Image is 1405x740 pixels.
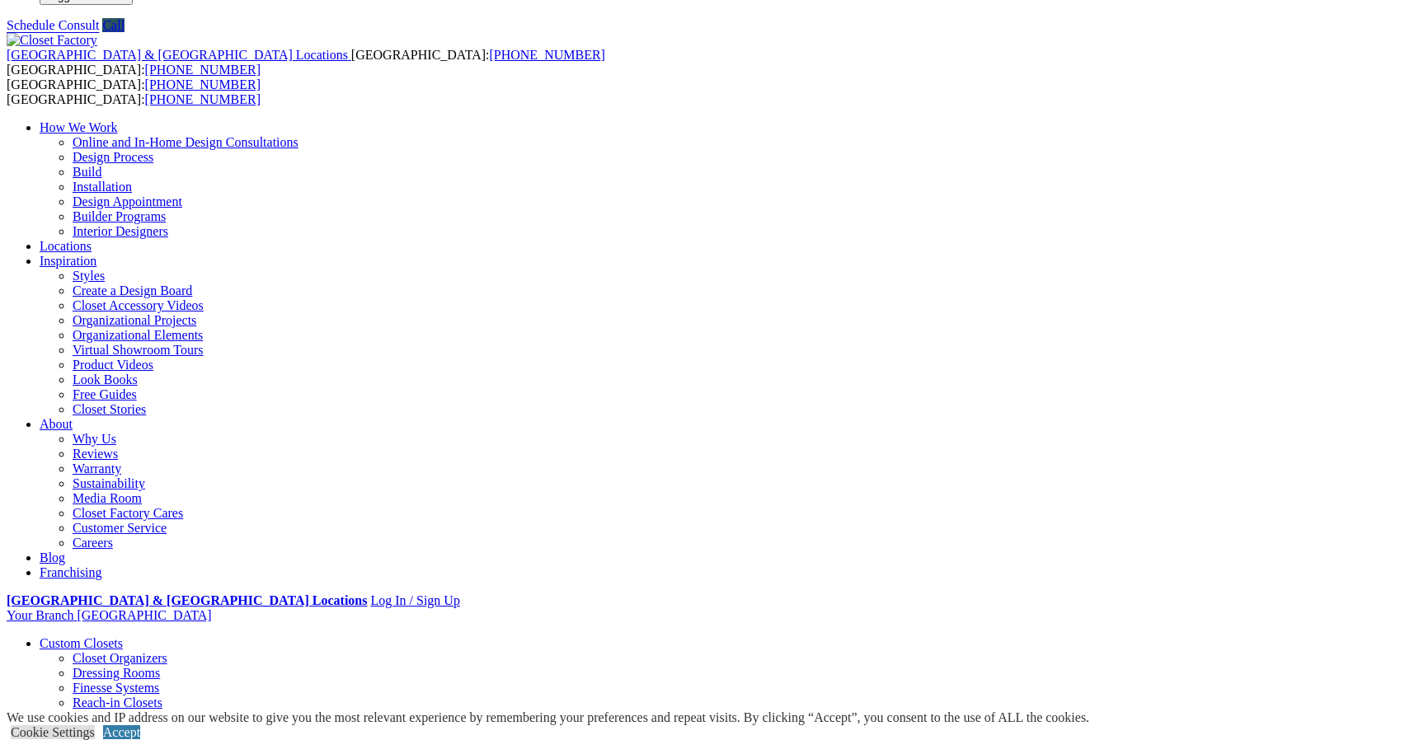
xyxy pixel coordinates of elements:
a: [PHONE_NUMBER] [145,63,261,77]
a: Franchising [40,565,102,579]
a: Locations [40,239,92,253]
a: Why Us [73,432,116,446]
a: [PHONE_NUMBER] [145,77,261,91]
a: How We Work [40,120,118,134]
a: Interior Designers [73,224,168,238]
a: Build [73,165,102,179]
a: Sustainability [73,476,145,490]
span: [GEOGRAPHIC_DATA] & [GEOGRAPHIC_DATA] Locations [7,48,348,62]
a: [PHONE_NUMBER] [145,92,261,106]
span: [GEOGRAPHIC_DATA]: [GEOGRAPHIC_DATA]: [7,77,261,106]
a: Cookie Settings [11,725,95,739]
a: Media Room [73,491,142,505]
div: We use cookies and IP address on our website to give you the most relevant experience by remember... [7,710,1089,725]
a: Custom Closets [40,636,123,650]
a: Customer Service [73,521,167,535]
a: Schedule Consult [7,18,99,32]
a: Reviews [73,447,118,461]
a: Free Guides [73,387,137,401]
a: [PHONE_NUMBER] [489,48,604,62]
a: Online and In-Home Design Consultations [73,135,298,149]
span: Your Branch [7,608,73,622]
a: Look Books [73,372,138,386]
a: Inspiration [40,254,96,268]
a: Dressing Rooms [73,666,160,680]
a: Create a Design Board [73,283,192,297]
a: Organizational Projects [73,313,196,327]
a: Call [102,18,125,32]
a: Accept [103,725,140,739]
a: Log In / Sign Up [370,593,459,607]
a: Closet Organizers [73,651,167,665]
a: Design Appointment [73,194,182,208]
a: Product Videos [73,358,153,372]
a: Virtual Showroom Tours [73,343,204,357]
a: Closet Stories [73,402,146,416]
a: Finesse Systems [73,681,159,695]
a: Warranty [73,461,121,475]
a: Builder Programs [73,209,166,223]
a: Installation [73,180,132,194]
span: [GEOGRAPHIC_DATA]: [GEOGRAPHIC_DATA]: [7,48,605,77]
a: Design Process [73,150,153,164]
img: Closet Factory [7,33,97,48]
a: Organizational Elements [73,328,203,342]
a: Your Branch [GEOGRAPHIC_DATA] [7,608,212,622]
a: [GEOGRAPHIC_DATA] & [GEOGRAPHIC_DATA] Locations [7,593,367,607]
a: Careers [73,536,113,550]
span: [GEOGRAPHIC_DATA] [77,608,211,622]
a: Blog [40,550,65,564]
a: Reach-in Closets [73,696,162,710]
a: Styles [73,269,105,283]
a: Closet Accessory Videos [73,298,204,312]
a: About [40,417,73,431]
a: Closet Factory Cares [73,506,183,520]
a: [GEOGRAPHIC_DATA] & [GEOGRAPHIC_DATA] Locations [7,48,351,62]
